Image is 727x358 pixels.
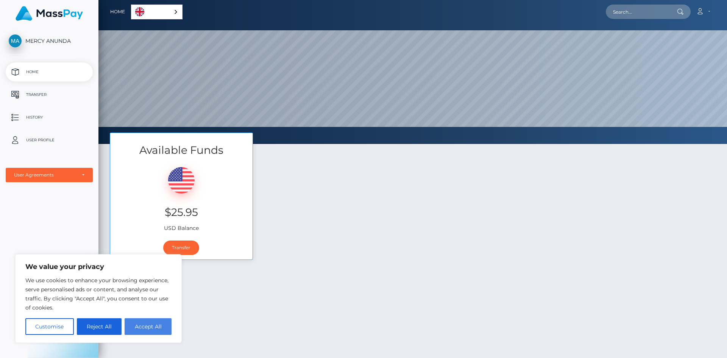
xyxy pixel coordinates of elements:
div: Language [131,5,183,19]
span: MERCY ANUNDA [6,38,93,44]
a: Home [6,63,93,81]
p: We use cookies to enhance your browsing experience, serve personalised ads or content, and analys... [25,276,172,312]
div: USD Balance [110,158,253,236]
a: Transfer [163,241,199,255]
a: English [131,5,182,19]
p: We value your privacy [25,262,172,271]
input: Search... [606,5,677,19]
button: Customise [25,318,74,335]
p: History [9,112,90,123]
h3: $25.95 [116,205,247,220]
aside: Language selected: English [131,5,183,19]
a: History [6,108,93,127]
a: User Profile [6,131,93,150]
a: Transfer [6,85,93,104]
h3: Available Funds [110,143,253,158]
p: User Profile [9,134,90,146]
button: Reject All [77,318,122,335]
img: MassPay [16,6,83,21]
button: Accept All [125,318,172,335]
a: Home [110,4,125,20]
p: Transfer [9,89,90,100]
div: User Agreements [14,172,76,178]
p: Home [9,66,90,78]
div: We value your privacy [15,254,182,343]
img: USD.png [168,167,195,194]
button: User Agreements [6,168,93,182]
